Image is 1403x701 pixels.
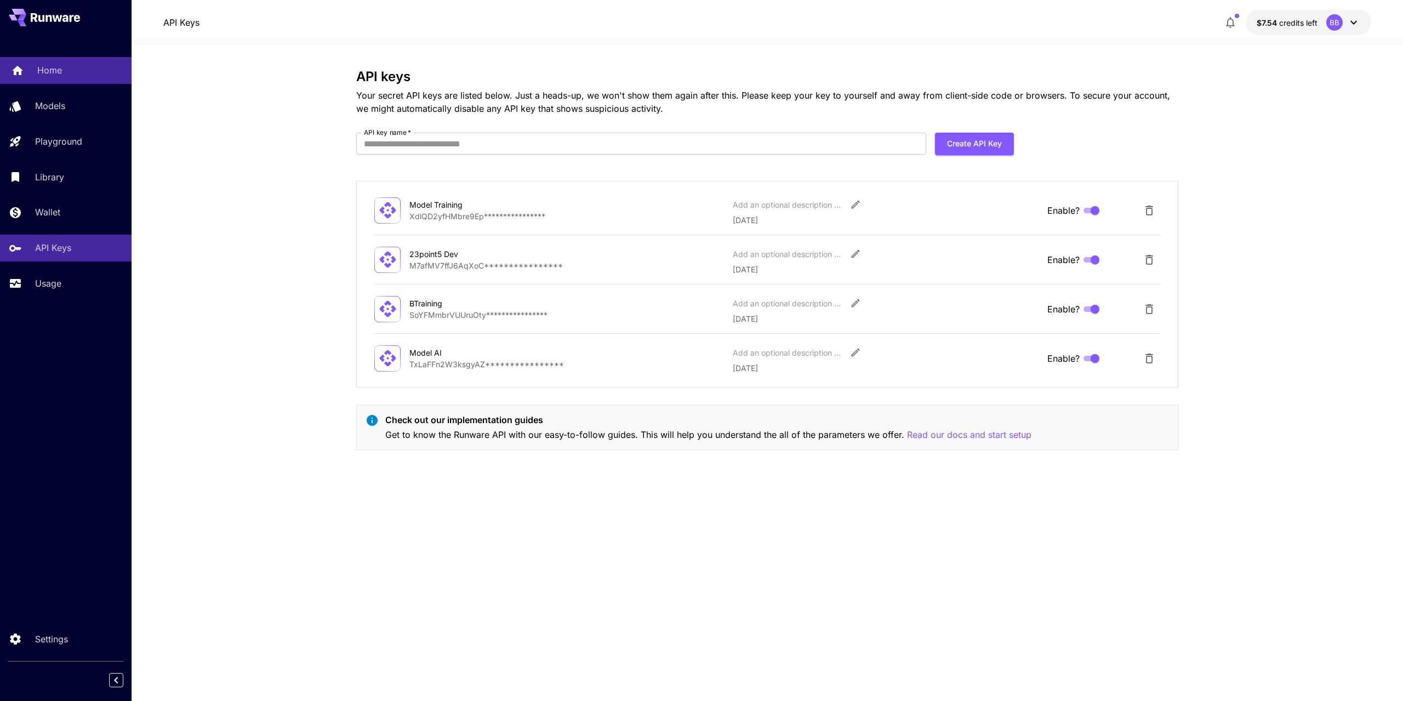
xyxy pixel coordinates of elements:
p: Home [37,64,62,77]
div: Add an optional description or comment [733,199,842,210]
nav: breadcrumb [163,16,199,29]
button: Read our docs and start setup [907,428,1031,442]
div: Model Training [409,199,519,210]
p: Usage [35,277,61,290]
button: Create API Key [935,133,1014,155]
div: BB [1326,14,1343,31]
div: Add an optional description or comment [733,347,842,358]
p: Get to know the Runware API with our easy-to-follow guides. This will help you understand the all... [385,428,1031,442]
p: [DATE] [733,214,1039,226]
button: Delete API Key [1138,249,1160,271]
button: $7.54486BB [1246,10,1371,35]
div: BTraining [409,298,519,309]
p: [DATE] [733,362,1039,374]
p: [DATE] [733,313,1039,324]
div: Model AI [409,347,519,358]
button: Collapse sidebar [109,673,123,687]
p: Check out our implementation guides [385,413,1031,426]
span: Enable? [1047,352,1080,365]
div: $7.54486 [1257,17,1318,29]
button: Edit [846,244,865,264]
div: 23point5 Dev [409,248,519,260]
span: Enable? [1047,253,1080,266]
p: Playground [35,135,82,148]
button: Delete API Key [1138,200,1160,221]
div: Collapse sidebar [117,670,132,690]
p: [DATE] [733,264,1039,275]
span: $7.54 [1257,18,1279,27]
div: Add an optional description or comment [733,298,842,309]
div: Add an optional description or comment [733,248,842,260]
p: Settings [35,632,68,646]
span: Enable? [1047,204,1080,217]
a: API Keys [163,16,199,29]
p: Wallet [35,206,60,219]
p: API Keys [35,241,71,254]
button: Delete API Key [1138,298,1160,320]
span: credits left [1279,18,1318,27]
label: API key name [364,128,411,137]
h3: API keys [356,69,1178,84]
p: Your secret API keys are listed below. Just a heads-up, we won't show them again after this. Plea... [356,89,1178,115]
button: Edit [846,343,865,362]
span: Enable? [1047,303,1080,316]
p: Library [35,170,64,184]
p: Models [35,99,65,112]
button: Edit [846,195,865,214]
button: Edit [846,293,865,313]
button: Delete API Key [1138,347,1160,369]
